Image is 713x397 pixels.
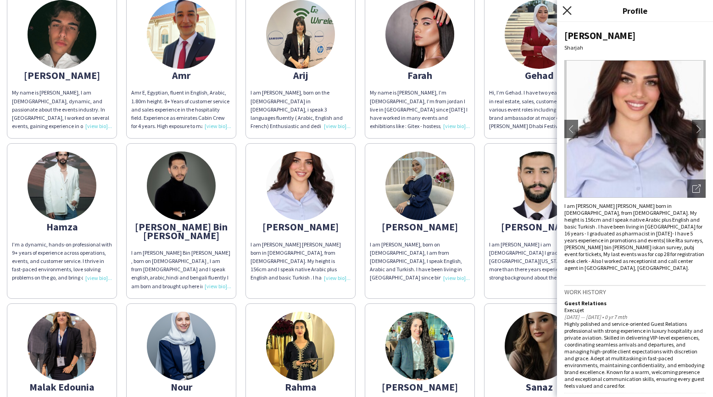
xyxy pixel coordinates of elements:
[489,89,589,130] div: Hi, I’m Gehad. I have two years’ experience in real estate, sales, customer service, and various ...
[489,383,589,391] div: Sanaz
[564,300,706,307] div: Guest Relations
[370,383,470,391] div: [PERSON_NAME]
[251,383,351,391] div: Rahma
[251,240,351,282] div: I am [PERSON_NAME] [PERSON_NAME] born in [DEMOGRAPHIC_DATA], from [DEMOGRAPHIC_DATA]. My height i...
[12,240,112,282] div: I’m a dynamic, hands-on professional with 9+ years of experience across operations, events, and c...
[385,312,454,380] img: thumb-63cffb357dd47.jpg
[564,288,706,296] h3: Work history
[505,312,574,380] img: thumb-688835faa37ed.jpeg
[131,249,231,291] div: I am [PERSON_NAME] Bin [PERSON_NAME] , born on [DEMOGRAPHIC_DATA] , I am from [DEMOGRAPHIC_DATA] ...
[564,202,706,271] div: I am [PERSON_NAME] [PERSON_NAME] born in [DEMOGRAPHIC_DATA], from [DEMOGRAPHIC_DATA]. My height i...
[385,151,454,220] img: thumb-0af68696-adf1-45a0-aa52-43bf41358c89.jpg
[370,223,470,231] div: [PERSON_NAME]
[12,223,112,231] div: Hamza
[564,60,706,198] img: Crew avatar or photo
[12,383,112,391] div: Malak Edounia
[370,89,470,130] div: My name is [PERSON_NAME], I’m [DEMOGRAPHIC_DATA], I’m from jordan I live in [GEOGRAPHIC_DATA] sin...
[12,89,112,130] div: My name is [PERSON_NAME], I am [DEMOGRAPHIC_DATA], dynamic, and passionate about the events indus...
[557,5,713,17] h3: Profile
[251,223,351,231] div: [PERSON_NAME]
[131,223,231,239] div: [PERSON_NAME] Bin [PERSON_NAME]
[687,179,706,198] div: Open photos pop-in
[505,151,574,220] img: thumb-65666c56cccab.jpg
[131,383,231,391] div: Nour
[489,71,589,79] div: Gehad
[266,151,335,220] img: thumb-671fe43eac851.jpg
[564,44,706,51] div: Sharjah
[370,71,470,79] div: Farah
[12,71,112,79] div: [PERSON_NAME]
[370,240,470,282] div: I am [PERSON_NAME], born on [DEMOGRAPHIC_DATA], I am from [DEMOGRAPHIC_DATA], I speak English, Ar...
[489,240,589,282] div: I am [PERSON_NAME] i am [DEMOGRAPHIC_DATA] I graduated from [GEOGRAPHIC_DATA][US_STATE] i have mo...
[564,307,706,313] div: Execujet
[251,89,351,130] div: I am [PERSON_NAME], born on the [DEMOGRAPHIC_DATA] in [DEMOGRAPHIC_DATA], i speak 3 languages flu...
[266,312,335,380] img: thumb-62c566a6-807b-4ab1-beaf-6d9dc91b1ccd.jpg
[131,89,231,130] div: Amr E, Egyptian, fluent in English, Arabic, 1.80m height. 8+ Years of customer service and sales ...
[564,29,706,42] div: [PERSON_NAME]
[28,151,96,220] img: thumb-65e1907244553.jpg
[489,223,589,231] div: [PERSON_NAME]
[147,312,216,380] img: thumb-e4b89760-b8cd-46b2-b773-2885b990931a.jpg
[251,71,351,79] div: Arij
[147,151,216,220] img: thumb-67755c6606872.jpeg
[28,312,96,380] img: thumb-68c325b6d7d80.png
[564,313,706,320] div: [DATE] — [DATE] • 0 yr 7 mth
[131,71,231,79] div: Amr
[564,320,706,389] div: Highly polished and service-oriented Guest Relations professional with strong experience in luxur...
